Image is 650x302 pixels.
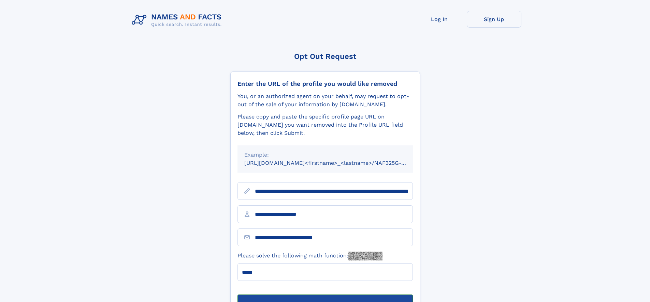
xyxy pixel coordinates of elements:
[244,160,426,166] small: [URL][DOMAIN_NAME]<firstname>_<lastname>/NAF325G-xxxxxxxx
[237,252,382,260] label: Please solve the following math function:
[244,151,406,159] div: Example:
[230,52,420,61] div: Opt Out Request
[412,11,467,28] a: Log In
[467,11,521,28] a: Sign Up
[237,92,413,109] div: You, or an authorized agent on your behalf, may request to opt-out of the sale of your informatio...
[129,11,227,29] img: Logo Names and Facts
[237,80,413,88] div: Enter the URL of the profile you would like removed
[237,113,413,137] div: Please copy and paste the specific profile page URL on [DOMAIN_NAME] you want removed into the Pr...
